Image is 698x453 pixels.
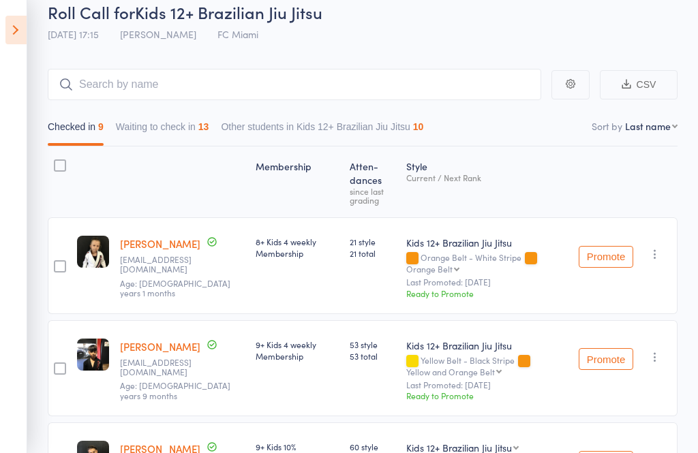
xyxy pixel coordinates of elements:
div: Style [401,153,573,211]
div: Yellow Belt - Black Stripe [406,356,568,376]
button: Other students in Kids 12+ Brazilian Jiu Jitsu10 [221,114,423,146]
div: Ready to Promote [406,287,568,299]
button: Promote [579,348,633,370]
div: Ready to Promote [406,390,568,401]
div: since last grading [350,187,396,204]
small: matthewselfe@hotmail.com [120,358,209,377]
div: 9+ Kids 4 weekly Membership [256,339,339,362]
a: [PERSON_NAME] [120,236,200,251]
button: Waiting to check in13 [116,114,209,146]
button: CSV [600,70,678,99]
input: Search by name [48,69,541,100]
span: Age: [DEMOGRAPHIC_DATA] years 1 months [120,277,230,298]
div: 10 [413,121,424,132]
span: Roll Call for [48,1,135,23]
div: Last name [625,119,671,133]
div: Current / Next Rank [406,173,568,182]
div: Yellow and Orange Belt [406,367,495,376]
div: Orange Belt - White Stripe [406,253,568,273]
span: [DATE] 17:15 [48,27,99,41]
span: 60 style [350,441,396,452]
div: 9+ Kids 10% [256,441,339,452]
span: Age: [DEMOGRAPHIC_DATA] years 9 months [120,379,230,401]
img: image1548221326.png [77,236,109,268]
a: [PERSON_NAME] [120,339,200,354]
span: 53 style [350,339,396,350]
div: 8+ Kids 4 weekly Membership [256,236,339,259]
div: Kids 12+ Brazilian Jiu Jitsu [406,339,568,352]
div: Kids 12+ Brazilian Jiu Jitsu [406,236,568,249]
img: image1622096393.png [77,339,109,371]
span: 53 total [350,350,396,362]
div: Orange Belt [406,264,453,273]
div: Atten­dances [344,153,401,211]
span: FC Miami [217,27,258,41]
span: Kids 12+ Brazilian Jiu Jitsu [135,1,322,23]
small: Last Promoted: [DATE] [406,380,568,390]
small: Last Promoted: [DATE] [406,277,568,287]
div: 13 [198,121,209,132]
button: Checked in9 [48,114,104,146]
small: agatastypula@hotmail.co.uk [120,255,209,275]
button: Promote [579,246,633,268]
span: [PERSON_NAME] [120,27,196,41]
span: 21 total [350,247,396,259]
span: 21 style [350,236,396,247]
div: 9 [98,121,104,132]
label: Sort by [592,119,622,133]
div: Membership [250,153,344,211]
